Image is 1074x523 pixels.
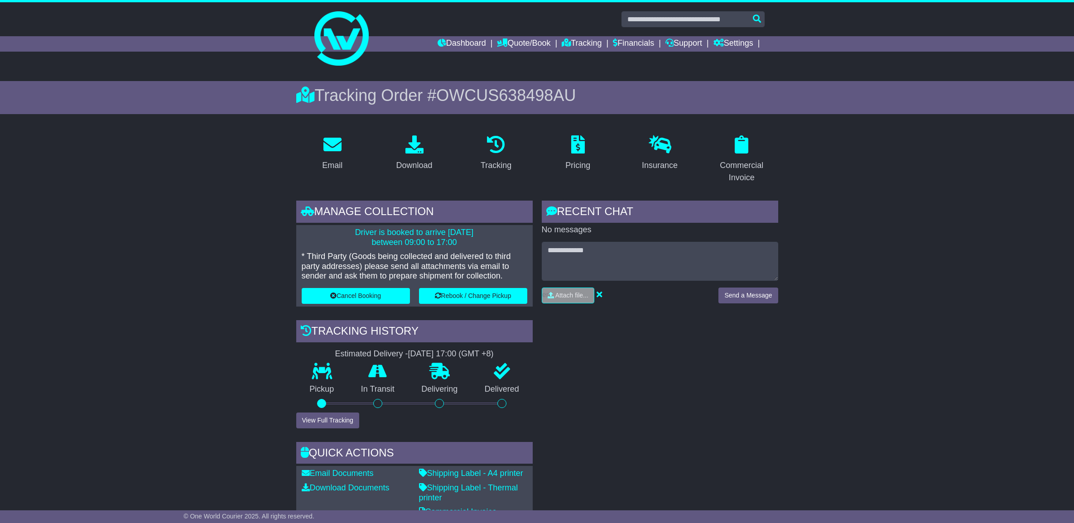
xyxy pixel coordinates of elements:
[302,483,390,492] a: Download Documents
[613,36,654,52] a: Financials
[542,225,778,235] p: No messages
[481,159,511,172] div: Tracking
[302,469,374,478] a: Email Documents
[408,349,494,359] div: [DATE] 17:00 (GMT +8)
[322,159,342,172] div: Email
[316,132,348,175] a: Email
[642,159,678,172] div: Insurance
[396,159,432,172] div: Download
[296,413,359,428] button: View Full Tracking
[296,349,533,359] div: Estimated Delivery -
[718,288,778,303] button: Send a Message
[347,384,408,394] p: In Transit
[559,132,596,175] a: Pricing
[390,132,438,175] a: Download
[471,384,533,394] p: Delivered
[665,36,702,52] a: Support
[302,228,527,247] p: Driver is booked to arrive [DATE] between 09:00 to 17:00
[296,320,533,345] div: Tracking history
[419,469,523,478] a: Shipping Label - A4 printer
[542,201,778,225] div: RECENT CHAT
[296,201,533,225] div: Manage collection
[438,36,486,52] a: Dashboard
[296,442,533,466] div: Quick Actions
[296,86,778,105] div: Tracking Order #
[497,36,550,52] a: Quote/Book
[562,36,602,52] a: Tracking
[408,384,472,394] p: Delivering
[436,86,576,105] span: OWCUS638498AU
[705,132,778,187] a: Commercial Invoice
[713,36,753,52] a: Settings
[302,288,410,304] button: Cancel Booking
[183,513,314,520] span: © One World Courier 2025. All rights reserved.
[296,384,348,394] p: Pickup
[565,159,590,172] div: Pricing
[302,252,527,281] p: * Third Party (Goods being collected and delivered to third party addresses) please send all atta...
[711,159,772,184] div: Commercial Invoice
[419,507,497,516] a: Commercial Invoice
[636,132,684,175] a: Insurance
[419,288,527,304] button: Rebook / Change Pickup
[475,132,517,175] a: Tracking
[419,483,518,502] a: Shipping Label - Thermal printer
